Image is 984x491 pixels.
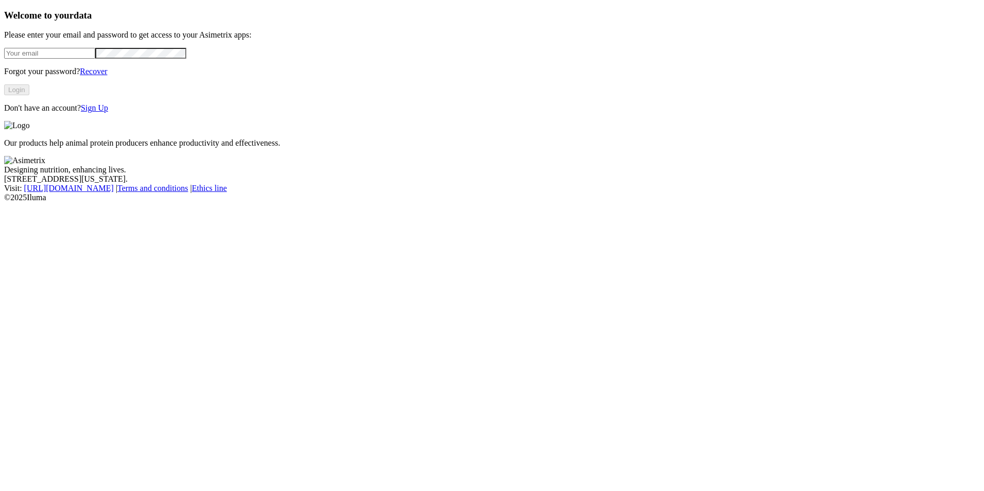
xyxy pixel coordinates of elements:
img: Logo [4,121,30,130]
img: Asimetrix [4,156,45,165]
div: [STREET_ADDRESS][US_STATE]. [4,174,980,184]
p: Don't have an account? [4,103,980,113]
a: Terms and conditions [117,184,188,192]
p: Our products help animal protein producers enhance productivity and effectiveness. [4,138,980,148]
a: Recover [80,67,107,76]
div: Visit : | | [4,184,980,193]
p: Please enter your email and password to get access to your Asimetrix apps: [4,30,980,40]
a: [URL][DOMAIN_NAME] [24,184,114,192]
div: © 2025 Iluma [4,193,980,202]
div: Designing nutrition, enhancing lives. [4,165,980,174]
span: data [74,10,92,21]
h3: Welcome to your [4,10,980,21]
input: Your email [4,48,95,59]
button: Login [4,84,29,95]
p: Forgot your password? [4,67,980,76]
a: Sign Up [81,103,108,112]
a: Ethics line [192,184,227,192]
